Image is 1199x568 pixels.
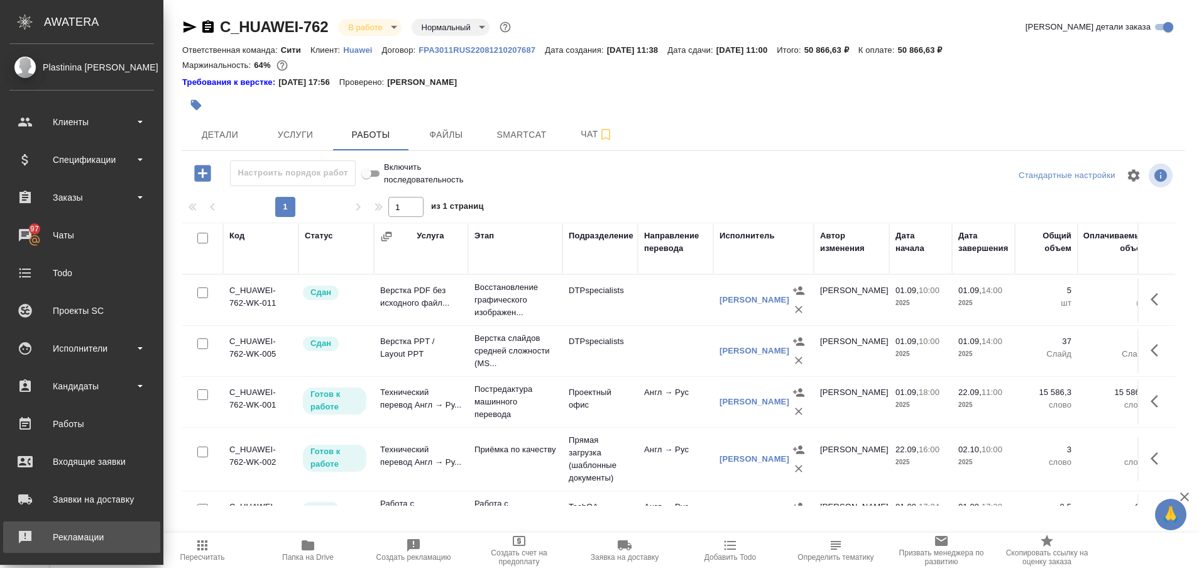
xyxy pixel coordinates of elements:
[1084,456,1147,469] p: слово
[374,278,468,322] td: Верстка PDF без исходного файл...
[677,533,783,568] button: Добавить Todo
[958,286,982,295] p: 01.09,
[9,150,154,169] div: Спецификации
[281,45,310,55] p: Сити
[310,337,331,350] p: Сдан
[190,127,250,143] span: Детали
[895,297,946,309] p: 2025
[638,437,713,481] td: Англ → Рус
[1021,335,1071,348] p: 37
[562,278,638,322] td: DTPspecialists
[474,383,556,421] p: Постредактура машинного перевода
[229,230,244,242] div: Код
[1021,501,1071,513] p: 0,5
[150,533,255,568] button: Пересчитать
[310,45,343,55] p: Клиент:
[223,329,298,373] td: C_HUAWEI-762-WK-005
[919,502,939,511] p: 17:24
[958,297,1009,309] p: 2025
[9,264,154,282] div: Todo
[9,528,154,547] div: Рекламации
[182,76,278,89] a: Требования к верстке:
[182,45,281,55] p: Ответственная команда:
[958,445,982,454] p: 02.10,
[895,230,946,255] div: Дата начала
[474,230,494,242] div: Этап
[310,445,359,471] p: Готов к работе
[1160,501,1181,528] span: 🙏
[497,19,513,35] button: Доп статусы указывают на важность/срочность заказа
[374,491,468,542] td: Работа с лингвистическими ресу...
[958,348,1009,360] p: 2025
[9,339,154,358] div: Исполнители
[567,126,627,142] span: Чат
[1084,348,1147,360] p: Слайд
[814,437,889,481] td: [PERSON_NAME]
[223,494,298,538] td: C_HUAWEI-762-WK-015
[254,60,273,70] p: 64%
[1084,386,1147,399] p: 15 586,3
[185,160,220,186] button: Добавить работу
[255,533,361,568] button: Папка на Drive
[562,494,638,538] td: TechQA
[789,351,808,370] button: Удалить
[1026,21,1151,33] span: [PERSON_NAME] детали заказа
[896,549,987,566] span: Призвать менеджера по развитию
[1143,335,1173,365] button: Здесь прячутся важные кнопки
[374,437,468,481] td: Технический перевод Англ → Ру...
[562,428,638,491] td: Прямая загрузка (шаблонные документы)
[982,387,1002,397] p: 11:00
[958,387,982,397] p: 22.09,
[491,127,552,143] span: Smartcat
[1016,166,1119,186] div: split button
[783,533,889,568] button: Определить тематику
[474,498,556,535] p: Работа с лингвистическими ресурсами (...
[958,337,982,346] p: 01.09,
[789,281,808,300] button: Назначить
[387,76,466,89] p: [PERSON_NAME]
[418,22,474,33] button: Нормальный
[858,45,898,55] p: К оплате:
[419,45,545,55] p: FPA3011RUS22081210207687
[804,45,858,55] p: 50 866,63 ₽
[417,230,444,242] div: Услуга
[3,257,160,289] a: Todo
[310,388,359,413] p: Готов к работе
[720,397,789,406] a: [PERSON_NAME]
[3,446,160,477] a: Входящие заявки
[223,437,298,481] td: C_HUAWEI-762-WK-002
[1143,284,1173,315] button: Здесь прячутся важные кнопки
[562,380,638,424] td: Проектный офис
[3,220,160,251] a: 97Чаты
[895,445,919,454] p: 22.09,
[343,44,381,55] a: Huawei
[1021,230,1071,255] div: Общий объем
[302,386,368,416] div: Исполнитель может приступить к работе
[9,226,154,245] div: Чаты
[474,332,556,370] p: Верстка слайдов средней сложности (MS...
[919,337,939,346] p: 10:00
[789,300,808,319] button: Удалить
[9,377,154,396] div: Кандидаты
[474,549,564,566] span: Создать счет на предоплату
[982,502,1002,511] p: 17:30
[384,161,502,186] span: Включить последовательность
[1084,501,1147,513] p: 0,5
[982,445,1002,454] p: 10:00
[376,553,451,562] span: Создать рекламацию
[182,60,254,70] p: Маржинальность:
[607,45,668,55] p: [DATE] 11:38
[789,383,808,402] button: Назначить
[9,490,154,509] div: Заявки на доставку
[720,230,775,242] div: Исполнитель
[310,503,331,515] p: Сдан
[716,45,777,55] p: [DATE] 11:00
[591,553,659,562] span: Заявка на доставку
[1021,386,1071,399] p: 15 586,3
[200,19,216,35] button: Скопировать ссылку
[797,553,873,562] span: Определить тематику
[223,380,298,424] td: C_HUAWEI-762-WK-001
[720,295,789,304] a: [PERSON_NAME]
[1084,297,1147,309] p: шт
[895,348,946,360] p: 2025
